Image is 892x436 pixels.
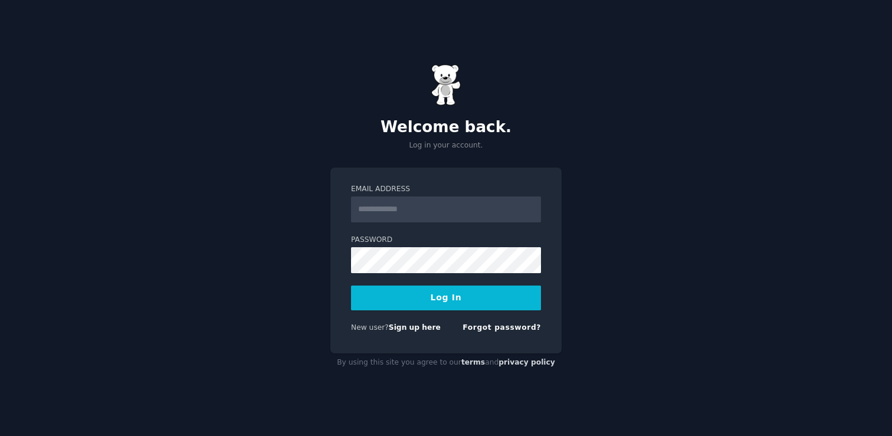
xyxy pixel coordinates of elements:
[330,118,562,137] h2: Welcome back.
[351,184,541,195] label: Email Address
[461,358,485,366] a: terms
[330,353,562,372] div: By using this site you agree to our and
[499,358,555,366] a: privacy policy
[330,140,562,151] p: Log in your account.
[431,64,461,106] img: Gummy Bear
[389,323,441,332] a: Sign up here
[351,235,541,245] label: Password
[351,323,389,332] span: New user?
[351,286,541,310] button: Log In
[463,323,541,332] a: Forgot password?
